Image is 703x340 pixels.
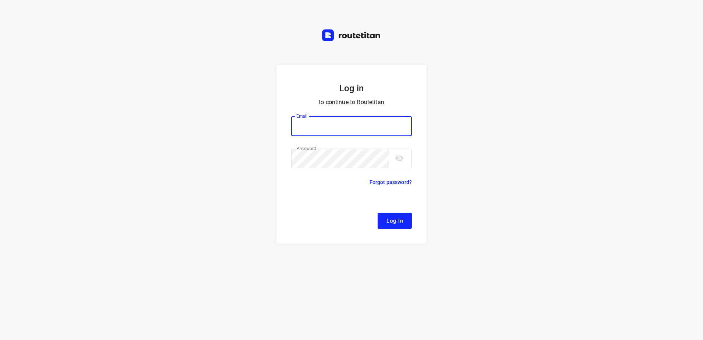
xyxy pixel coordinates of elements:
[322,29,381,41] img: Routetitan
[378,213,412,229] button: Log In
[386,216,403,226] span: Log In
[291,82,412,94] h5: Log in
[370,178,412,187] p: Forgot password?
[291,97,412,107] p: to continue to Routetitan
[392,151,407,166] button: toggle password visibility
